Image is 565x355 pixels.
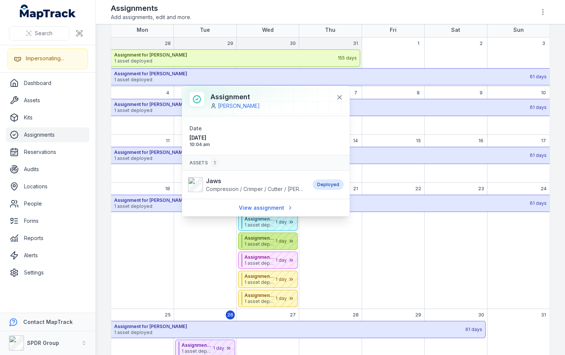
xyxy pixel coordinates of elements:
[479,138,483,144] span: 16
[227,40,233,46] span: 29
[325,27,335,33] strong: Thu
[415,186,421,192] span: 22
[182,348,212,354] span: 1 asset deployed
[114,71,529,77] strong: Assignment for [PERSON_NAME]
[114,149,529,155] strong: Assignment for [PERSON_NAME]
[244,216,275,222] strong: Assignment for [PERSON_NAME]
[114,77,529,83] span: 1 asset deployed
[111,49,360,67] button: Assignment for [PERSON_NAME]1 asset deployed155 days
[26,55,64,62] div: Impersonating...
[390,27,397,33] strong: Fri
[111,13,191,21] span: Add assignments, edit and more.
[9,26,69,40] button: Search
[480,40,483,46] span: 2
[244,298,275,304] span: 1 asset deployed
[541,312,546,318] span: 31
[137,27,148,33] strong: Mon
[353,40,358,46] span: 31
[114,101,529,107] strong: Assignment for [PERSON_NAME]
[111,195,550,212] button: Assignment for [PERSON_NAME]1 asset deployed61 days
[478,186,484,192] span: 23
[206,186,329,192] span: Compression / Crimper / Cutter / [PERSON_NAME]
[244,273,275,279] strong: Assignment for [PERSON_NAME]
[244,235,275,241] strong: Assignment for [PERSON_NAME]
[111,147,550,164] button: Assignment for [PERSON_NAME]1 asset deployed61 days
[238,252,298,269] button: Assignment for [PERSON_NAME]1 asset deployed1 day
[166,90,169,96] span: 4
[6,145,89,160] a: Reservations
[218,102,260,110] a: [PERSON_NAME]
[541,138,546,144] span: 17
[238,233,298,250] button: Assignment for [PERSON_NAME]1 asset deployed1 day
[206,176,305,185] strong: Jaws
[111,99,550,116] button: Assignment for [PERSON_NAME]1 asset deployed61 days
[290,312,296,318] span: 27
[27,340,59,346] strong: SPDR Group
[541,186,547,192] span: 24
[111,321,486,338] button: Assignment for [PERSON_NAME]1 asset deployed61 days
[6,265,89,280] a: Settings
[114,155,529,161] span: 1 asset deployed
[189,125,202,131] span: Date
[416,138,421,144] span: 15
[20,4,76,19] a: MapTrack
[6,231,89,246] a: Reports
[114,107,529,113] span: 1 asset deployed
[262,27,274,33] strong: Wed
[244,254,275,260] strong: Assignment for [PERSON_NAME]
[189,134,263,148] time: 20/08/2025, 10:04:10 am
[238,290,298,307] button: Assignment for [PERSON_NAME]1 asset deployed1 day
[354,90,357,96] span: 7
[189,134,263,142] span: [DATE]
[165,312,171,318] span: 25
[238,213,298,231] button: Assignment for [PERSON_NAME]1 asset deployed1 day
[244,292,275,298] strong: Assignment for [PERSON_NAME]
[165,40,171,46] span: 28
[165,186,170,192] span: 18
[480,90,483,96] span: 9
[200,27,210,33] strong: Tue
[244,241,275,247] span: 1 asset deployed
[290,40,296,46] span: 30
[211,158,219,167] div: 1
[6,248,89,263] a: Alerts
[244,279,275,285] span: 1 asset deployed
[6,196,89,211] a: People
[227,312,233,318] span: 26
[6,110,89,125] a: Kits
[6,76,89,91] a: Dashboard
[111,68,550,85] button: Assignment for [PERSON_NAME]1 asset deployed61 days
[114,58,337,64] span: 1 asset deployed
[313,179,344,190] div: Deployed
[114,197,529,203] strong: Assignment for [PERSON_NAME]
[23,319,73,325] strong: Contact MapTrack
[234,201,298,215] a: View assignment
[35,30,52,37] span: Search
[244,260,275,266] span: 1 asset deployed
[417,40,419,46] span: 1
[6,93,89,108] a: Assets
[415,312,421,318] span: 29
[451,27,460,33] strong: Sat
[478,312,484,318] span: 30
[353,138,358,144] span: 14
[182,342,212,348] strong: Assignment for [PERSON_NAME]
[542,40,545,46] span: 3
[244,222,275,228] span: 1 asset deployed
[114,52,337,58] strong: Assignment for [PERSON_NAME]
[6,162,89,177] a: Audits
[513,27,524,33] strong: Sun
[189,158,219,167] span: Assets
[417,90,420,96] span: 8
[6,179,89,194] a: Locations
[114,330,465,336] span: 1 asset deployed
[353,312,359,318] span: 28
[114,324,465,330] strong: Assignment for [PERSON_NAME]
[210,92,260,102] h3: Assignment
[188,176,305,193] a: JawsCompression / Crimper / Cutter / [PERSON_NAME]
[111,3,191,13] h2: Assignments
[541,90,546,96] span: 10
[353,186,358,192] span: 21
[6,127,89,142] a: Assignments
[238,271,298,288] button: Assignment for [PERSON_NAME]1 asset deployed1 day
